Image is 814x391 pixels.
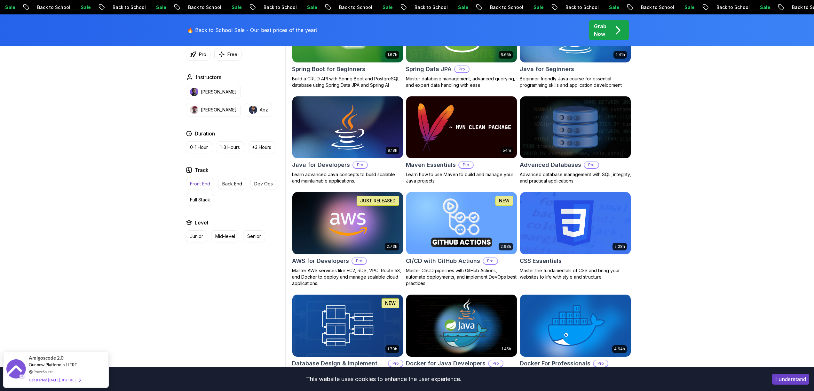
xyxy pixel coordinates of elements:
[520,76,631,88] p: Beginner-friendly Java course for essential programming skills and application development
[309,4,352,11] p: Back to School
[614,346,625,352] p: 4.64h
[5,372,763,386] div: This website uses cookies to enhance the user experience.
[186,178,214,190] button: Front End
[247,233,261,240] p: Senior
[520,257,562,265] h2: CSS Essentials
[594,22,606,38] p: Grab Now
[501,52,511,57] p: 6.65h
[406,267,517,287] p: Master CI/CD pipelines with GitHub Actions, automate deployments, and implement DevOps best pract...
[186,230,207,242] button: Junior
[292,192,403,287] a: AWS for Developers card2.73hJUST RELEASEDAWS for DevelopersProMaster AWS services like EC2, RDS, ...
[730,4,750,11] p: Sale
[762,4,805,11] p: Back to School
[187,26,317,34] p: 🔥 Back to School Sale - Our best prices of the year!
[195,219,208,226] h2: Level
[483,258,497,264] p: Pro
[195,130,215,137] h2: Duration
[387,346,397,352] p: 1.70h
[190,181,210,187] p: Front End
[387,52,397,57] p: 1.67h
[428,4,448,11] p: Sale
[611,4,654,11] p: Back to School
[406,192,517,287] a: CI/CD with GitHub Actions card2.63hNEWCI/CD with GitHub ActionsProMaster CI/CD pipelines with Git...
[190,144,208,151] p: 0-1 Hour
[243,230,265,242] button: Senior
[387,244,397,249] p: 2.73h
[389,360,403,367] p: Pro
[520,160,581,169] h2: Advanced Databases
[614,244,625,249] p: 2.08h
[292,171,403,184] p: Learn advanced Java concepts to build scalable and maintainable applications.
[190,106,198,114] img: instructor img
[654,4,675,11] p: Sale
[535,4,579,11] p: Back to School
[360,198,396,204] p: JUST RELEASED
[503,148,511,153] p: 54m
[211,230,239,242] button: Mid-level
[158,4,202,11] p: Back to School
[186,194,214,206] button: Full Stack
[292,96,403,184] a: Java for Developers card9.18hJava for DevelopersProLearn advanced Java concepts to build scalable...
[520,65,574,74] h2: Java for Beginners
[252,144,271,151] p: +3 Hours
[199,51,206,58] p: Pro
[292,295,403,357] img: Database Design & Implementation card
[7,4,51,11] p: Back to School
[455,66,469,72] p: Pro
[459,162,473,168] p: Pro
[186,103,241,117] button: instructor img[PERSON_NAME]
[214,48,241,61] button: Free
[594,360,608,367] p: Pro
[292,192,403,254] img: AWS for Developers card
[186,85,241,99] button: instructor img[PERSON_NAME]
[292,359,385,368] h2: Database Design & Implementation
[520,267,631,280] p: Master the fundamentals of CSS and bring your websites to life with style and structure.
[292,76,403,88] p: Build a CRUD API with Spring Boot and PostgreSQL database using Spring Data JPA and Spring AI
[520,295,631,357] img: Docker For Professionals card
[384,4,428,11] p: Back to School
[222,181,242,187] p: Back End
[406,76,517,88] p: Master database management, advanced querying, and expert data handling with ease
[579,4,599,11] p: Sale
[83,4,126,11] p: Back to School
[520,359,590,368] h2: Docker For Professionals
[292,160,350,169] h2: Java for Developers
[584,162,598,168] p: Pro
[126,4,146,11] p: Sale
[250,178,277,190] button: Dev Ops
[292,65,365,74] h2: Spring Boot for Beginners
[215,233,235,240] p: Mid-level
[385,300,396,306] p: NEW
[220,144,240,151] p: 1-3 Hours
[686,4,730,11] p: Back to School
[292,267,403,287] p: Master AWS services like EC2, RDS, VPC, Route 53, and Docker to deploy and manage scalable cloud ...
[520,171,631,184] p: Advanced database management with SQL, integrity, and practical applications
[51,4,71,11] p: Sale
[34,369,53,374] a: ProveSource
[245,103,272,117] button: instructor imgAbz
[499,198,510,204] p: NEW
[190,197,210,203] p: Full Stack
[353,162,367,168] p: Pro
[406,359,486,368] h2: Docker for Java Developers
[227,51,237,58] p: Free
[520,192,631,280] a: CSS Essentials card2.08hCSS EssentialsMaster the fundamentals of CSS and bring your websites to l...
[277,4,297,11] p: Sale
[406,96,517,159] img: Maven Essentials card
[406,160,456,169] h2: Maven Essentials
[460,4,503,11] p: Back to School
[218,178,246,190] button: Back End
[29,354,64,362] span: Amigoscode 2.0
[190,233,203,240] p: Junior
[292,257,349,265] h2: AWS for Developers
[29,376,81,384] div: Get started [DATE]. It's FREE
[292,294,403,383] a: Database Design & Implementation card1.70hNEWDatabase Design & ImplementationProSkills in databas...
[29,362,77,367] span: Our new Platform is HERE
[489,360,503,367] p: Pro
[503,4,524,11] p: Sale
[196,73,221,81] h2: Instructors
[772,374,809,385] button: Accept cookies
[254,181,273,187] p: Dev Ops
[520,294,631,389] a: Docker For Professionals card4.64hDocker For ProfessionalsProLearn Docker and containerization to...
[201,89,237,95] p: [PERSON_NAME]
